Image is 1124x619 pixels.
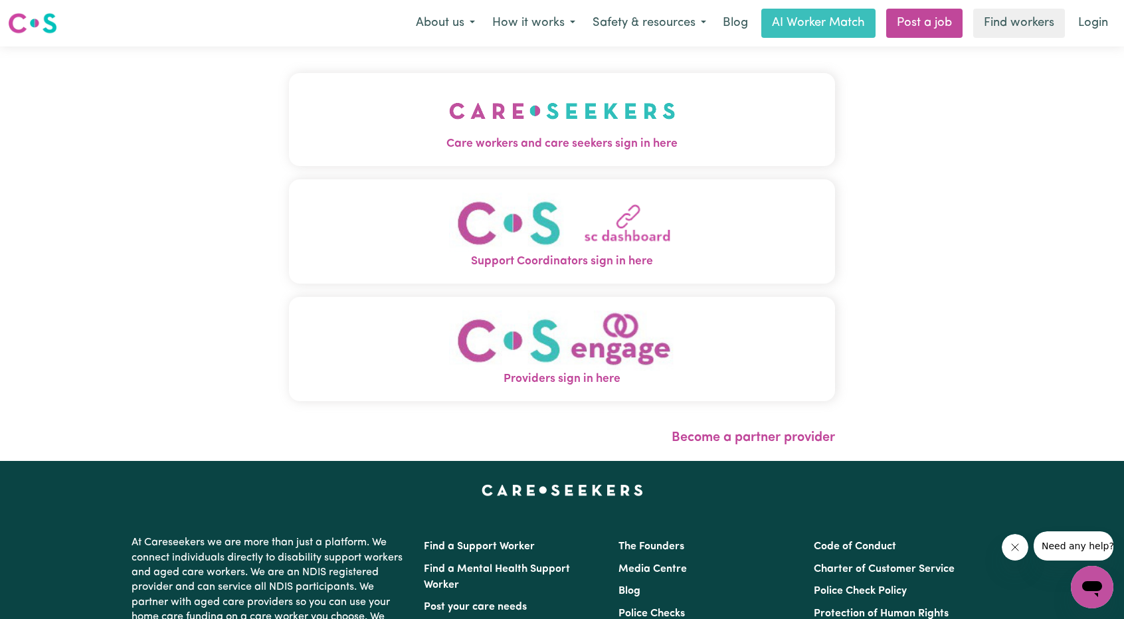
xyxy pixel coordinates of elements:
[672,431,835,444] a: Become a partner provider
[618,541,684,552] a: The Founders
[886,9,963,38] a: Post a job
[289,135,835,153] span: Care workers and care seekers sign in here
[814,541,896,552] a: Code of Conduct
[8,11,57,35] img: Careseekers logo
[424,602,527,612] a: Post your care needs
[1034,531,1113,561] iframe: Message from company
[407,9,484,37] button: About us
[289,253,835,270] span: Support Coordinators sign in here
[289,297,835,401] button: Providers sign in here
[484,9,584,37] button: How it works
[8,8,57,39] a: Careseekers logo
[289,73,835,166] button: Care workers and care seekers sign in here
[814,608,949,619] a: Protection of Human Rights
[482,485,643,495] a: Careseekers home page
[8,9,80,20] span: Need any help?
[715,9,756,38] a: Blog
[814,564,955,575] a: Charter of Customer Service
[618,608,685,619] a: Police Checks
[814,586,907,596] a: Police Check Policy
[1002,534,1028,561] iframe: Close message
[424,564,570,590] a: Find a Mental Health Support Worker
[618,564,687,575] a: Media Centre
[584,9,715,37] button: Safety & resources
[1071,566,1113,608] iframe: Button to launch messaging window
[1070,9,1116,38] a: Login
[761,9,876,38] a: AI Worker Match
[618,586,640,596] a: Blog
[973,9,1065,38] a: Find workers
[424,541,535,552] a: Find a Support Worker
[289,179,835,284] button: Support Coordinators sign in here
[289,371,835,388] span: Providers sign in here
